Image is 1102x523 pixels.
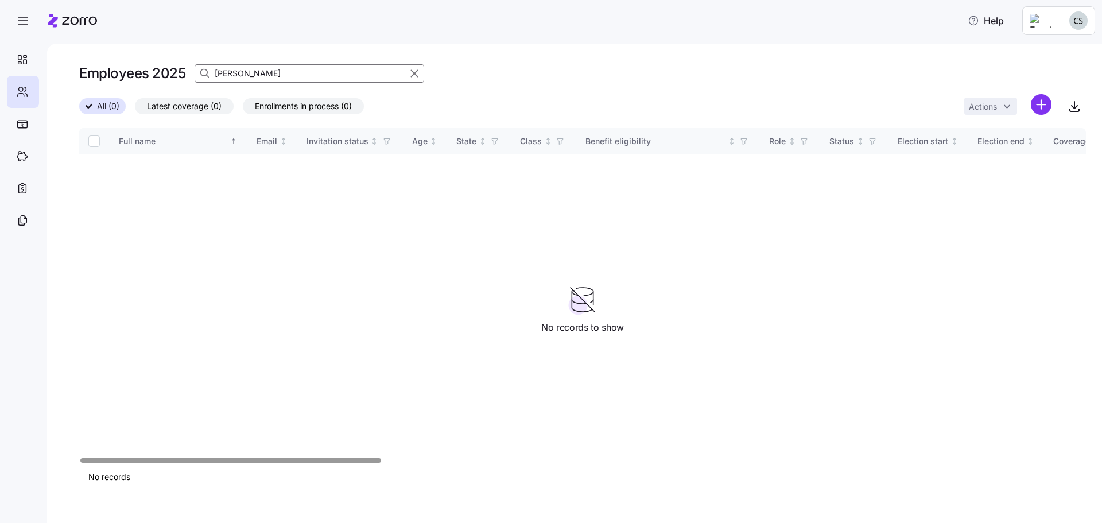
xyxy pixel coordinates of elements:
[429,137,437,145] div: Not sorted
[888,128,968,154] th: Election startNot sorted
[370,137,378,145] div: Not sorted
[820,128,888,154] th: StatusNot sorted
[247,128,297,154] th: EmailNot sorted
[1030,14,1053,28] img: Employer logo
[769,135,786,148] div: Role
[968,128,1045,154] th: Election endNot sorted
[977,135,1025,148] div: Election end
[257,135,277,148] div: Email
[1069,11,1088,30] img: 2df6d97b4bcaa7f1b4a2ee07b0c0b24b
[511,128,576,154] th: ClassNot sorted
[959,9,1013,32] button: Help
[968,14,1004,28] span: Help
[88,135,100,147] input: Select all records
[79,64,185,82] h1: Employees 2025
[195,64,424,83] input: Search Employees
[964,98,1017,115] button: Actions
[541,320,624,335] span: No records to show
[1031,94,1051,115] svg: add icon
[576,128,760,154] th: Benefit eligibilityNot sorted
[520,135,542,148] div: Class
[297,128,403,154] th: Invitation statusNot sorted
[544,137,552,145] div: Not sorted
[306,135,368,148] div: Invitation status
[969,103,997,111] span: Actions
[728,137,736,145] div: Not sorted
[280,137,288,145] div: Not sorted
[110,128,247,154] th: Full nameSorted ascending
[479,137,487,145] div: Not sorted
[856,137,864,145] div: Not sorted
[97,99,119,114] span: All (0)
[829,135,854,148] div: Status
[88,471,1077,483] div: No records
[412,135,428,148] div: Age
[230,137,238,145] div: Sorted ascending
[1026,137,1034,145] div: Not sorted
[788,137,796,145] div: Not sorted
[447,128,511,154] th: StateNot sorted
[456,135,476,148] div: State
[760,128,820,154] th: RoleNot sorted
[119,135,228,148] div: Full name
[898,135,948,148] div: Election start
[147,99,222,114] span: Latest coverage (0)
[255,99,352,114] span: Enrollments in process (0)
[403,128,448,154] th: AgeNot sorted
[950,137,959,145] div: Not sorted
[585,135,725,148] div: Benefit eligibility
